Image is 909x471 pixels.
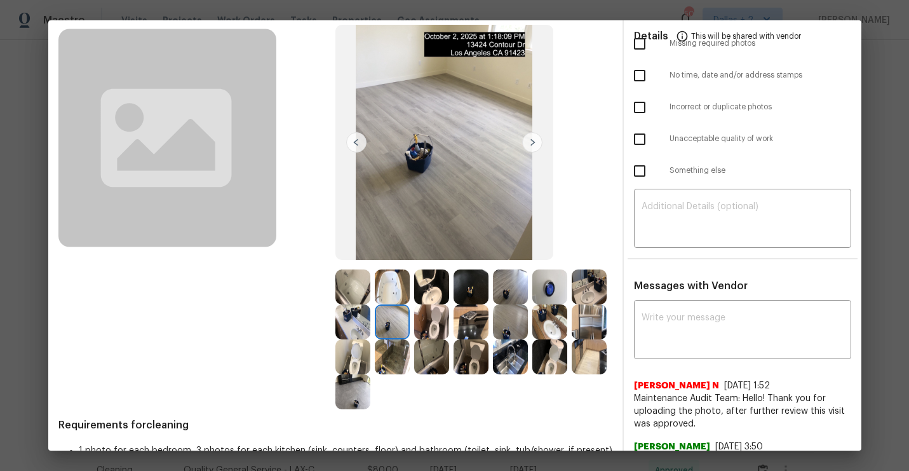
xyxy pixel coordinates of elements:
span: [DATE] 3:50 [715,442,763,451]
div: Something else [624,155,861,187]
span: Incorrect or duplicate photos [670,102,851,113]
img: right-chevron-button-url [522,132,542,153]
span: [PERSON_NAME] N [634,379,719,392]
span: Details [634,20,668,51]
div: Unacceptable quality of work [624,123,861,155]
div: Incorrect or duplicate photos [624,92,861,123]
span: [DATE] 1:52 [724,381,770,390]
li: 1 photo for each bedroom, 3 photos for each kitchen (sink, counters, floor) and bathroom (toilet,... [79,444,612,457]
img: left-chevron-button-url [346,132,367,153]
span: Messages with Vendor [634,281,748,291]
span: This will be shared with vendor [691,20,801,51]
span: Requirements for cleaning [58,419,612,432]
div: No time, date and/or address stamps [624,60,861,92]
span: Unacceptable quality of work [670,133,851,144]
span: No time, date and/or address stamps [670,70,851,81]
span: Something else [670,165,851,176]
span: Maintenance Audit Team: Hello! Thank you for uploading the photo, after further review this visit... [634,392,851,430]
span: [PERSON_NAME] [634,440,710,453]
